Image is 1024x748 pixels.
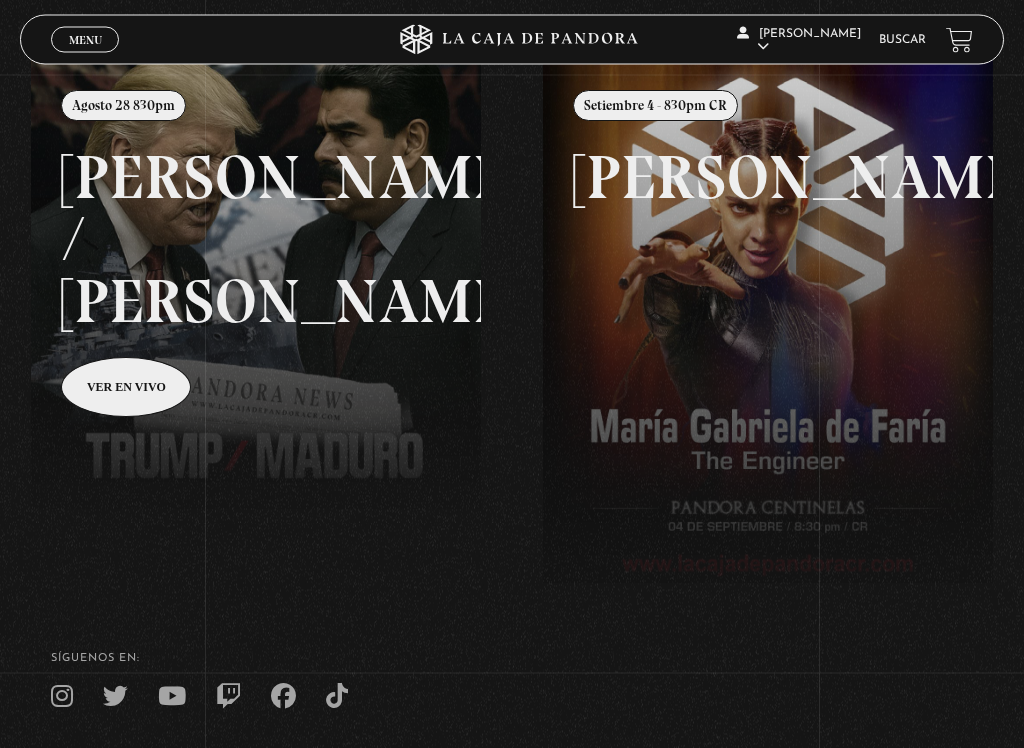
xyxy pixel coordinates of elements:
[51,654,973,665] h4: SÍguenos en:
[69,34,102,46] span: Menu
[737,28,861,53] span: [PERSON_NAME]
[946,26,973,53] a: View your shopping cart
[62,51,109,65] span: Cerrar
[879,34,926,46] a: Buscar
